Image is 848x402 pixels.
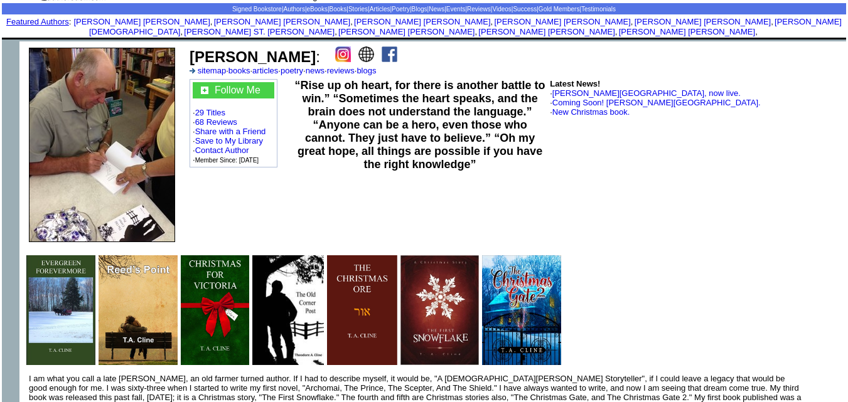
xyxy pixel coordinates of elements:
a: Poetry [392,6,410,13]
a: Save to My Library [195,136,263,145]
font: i [212,19,213,26]
a: [PERSON_NAME][GEOGRAPHIC_DATA], now live. [552,88,741,98]
font: , , , , , , , , , , [73,17,842,36]
b: “Rise up oh heart, for there is another battle to win.” “Sometimes the heart speaks, and the brai... [295,79,545,171]
font: : [6,17,71,26]
font: i [758,29,759,36]
span: | | | | | | | | | | | | | | [232,6,616,13]
a: [PERSON_NAME] [DEMOGRAPHIC_DATA] [89,17,842,36]
img: shim.gif [562,310,563,310]
font: i [617,29,618,36]
font: i [353,19,354,26]
a: Stories [348,6,368,13]
a: [PERSON_NAME] [PERSON_NAME] [73,17,210,26]
img: shim.gif [250,310,251,310]
a: eBooks [307,6,328,13]
a: books [228,66,250,75]
a: blogs [357,66,376,75]
font: : [190,48,320,65]
font: · · · · · · [190,66,376,75]
font: · · · · · · [193,82,274,164]
img: 80349.jpg [99,255,178,365]
a: New Christmas book. [552,107,630,117]
img: 36478.jpg [252,255,324,365]
a: Testimonials [581,6,616,13]
a: Videos [492,6,511,13]
img: a_336699.gif [190,68,195,73]
a: [PERSON_NAME] [PERSON_NAME] [494,17,630,26]
a: Articles [370,6,390,13]
img: shim.gif [2,41,19,59]
img: 116216.JPG [29,48,175,242]
img: 77599.jpg [26,255,95,365]
a: [PERSON_NAME] [PERSON_NAME] [635,17,771,26]
font: i [183,29,184,36]
b: [PERSON_NAME] [190,48,316,65]
a: reviews [327,66,355,75]
a: Success [513,6,537,13]
img: shim.gif [179,310,180,310]
img: 79395.jpg [181,255,249,365]
a: Signed Bookstore [232,6,282,13]
font: · [550,98,760,107]
img: gc.jpg [201,87,208,94]
a: Books [330,6,347,13]
a: Authors [283,6,304,13]
a: Featured Authors [6,17,69,26]
font: i [633,19,634,26]
img: shim.gif [423,38,425,40]
img: 78967.jpg [327,255,397,365]
img: shim.gif [423,40,425,41]
a: [PERSON_NAME] [PERSON_NAME] [478,27,615,36]
img: fb.png [382,46,397,62]
img: shim.gif [325,310,326,310]
a: Coming Soon! [PERSON_NAME][GEOGRAPHIC_DATA]. [552,98,761,107]
a: News [429,6,444,13]
font: · [550,107,630,117]
a: 68 Reviews [195,117,237,127]
font: i [493,19,494,26]
a: poetry [281,66,303,75]
font: i [337,29,338,36]
a: [PERSON_NAME] [PERSON_NAME] [619,27,755,36]
a: news [306,66,325,75]
img: 74516.jpg [482,255,562,365]
a: articles [252,66,278,75]
a: sitemap [198,66,227,75]
font: i [477,29,478,36]
img: ig.png [335,46,351,62]
a: Gold Members [539,6,580,13]
img: 64821.jpg [400,255,479,365]
a: [PERSON_NAME] [PERSON_NAME] [338,27,475,36]
a: Contact Author [195,145,249,155]
font: · [550,88,741,98]
a: [PERSON_NAME] [PERSON_NAME] [214,17,350,26]
a: 29 Titles [195,108,225,117]
a: Events [446,6,466,13]
img: shim.gif [480,310,481,310]
font: Member Since: [DATE] [195,157,259,164]
a: Blogs [412,6,427,13]
font: i [773,19,775,26]
a: Reviews [467,6,491,13]
a: [PERSON_NAME] ST. [PERSON_NAME] [184,27,335,36]
b: Latest News! [550,79,600,88]
a: Share with a Friend [195,127,266,136]
a: [PERSON_NAME] [PERSON_NAME] [354,17,490,26]
a: Follow Me [215,85,260,95]
img: website.png [358,46,374,62]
